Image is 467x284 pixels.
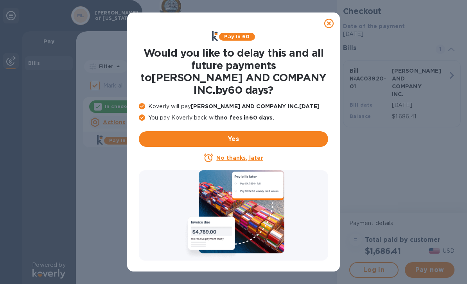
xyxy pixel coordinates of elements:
h1: Would you like to delay this and all future payments to [PERSON_NAME] AND COMPANY INC. by 60 days ? [139,47,328,96]
u: No thanks, later [216,155,263,161]
b: Pay in 60 [224,34,250,39]
span: Yes [145,134,322,144]
b: [PERSON_NAME] AND COMPANY INC. [DATE] [191,103,320,109]
button: Yes [139,131,328,147]
b: no fees in 60 days . [220,114,274,121]
p: You pay Koverly back with [139,114,328,122]
p: Koverly will pay [139,102,328,111]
